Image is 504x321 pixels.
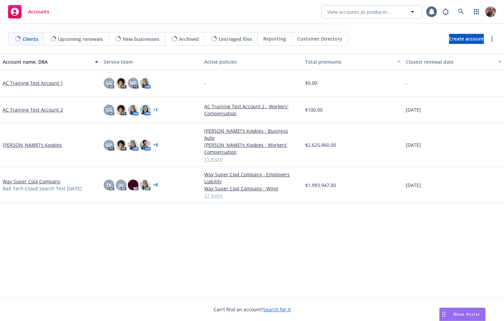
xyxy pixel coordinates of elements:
[204,58,300,65] div: Active policies
[305,58,393,65] div: Total premiums
[454,5,468,18] a: Search
[128,140,138,150] img: photo
[406,106,421,113] span: [DATE]
[3,79,63,86] a: AC Training Test Account 1
[204,127,300,141] a: [PERSON_NAME]'s Kookies - Business Auto
[449,33,484,45] span: Create account
[305,106,323,113] span: $100.00
[302,54,403,70] button: Total premiums
[305,182,336,189] span: $1,993,947.00
[140,78,151,88] img: photo
[214,306,291,313] span: Can't find an account?
[106,182,112,189] span: TK
[22,36,38,43] span: Clients
[3,185,82,192] span: Rad Tech Cloud Search Test [DATE]
[58,36,103,43] span: Upcoming renewals
[128,180,138,190] img: photo
[485,6,496,17] img: photo
[322,5,422,18] button: View accounts as producer...
[116,78,126,88] img: photo
[449,34,484,44] a: Create account
[297,35,342,42] span: Customer Directory
[453,311,480,317] span: Nova Assist
[140,140,151,150] img: photo
[106,141,112,148] span: NP
[439,5,452,18] a: Report a Bug
[106,106,112,113] span: GG
[219,36,252,43] span: Untriaged files
[406,182,421,189] span: [DATE]
[101,54,202,70] button: Service team
[116,140,126,150] img: photo
[202,54,302,70] button: Active policies
[3,178,60,185] a: Way Super Cool Company
[204,171,300,185] a: Way Super Cool Company - Employers Liability
[204,141,300,155] a: [PERSON_NAME]'s Kookies - Workers' Compensation
[104,58,199,65] div: Service team
[403,54,504,70] button: Closest renewal date
[3,106,63,113] a: AC Training Test Account 2
[204,103,300,117] a: AC Training Test Account 2 - Workers' Compensation
[406,79,407,86] span: -
[153,183,158,187] a: + 8
[106,79,112,86] span: GG
[439,308,486,321] button: Nova Assist
[263,306,291,313] a: Search for it
[153,143,158,147] a: + 5
[118,182,123,189] span: JN
[470,5,483,18] a: Switch app
[204,192,300,199] a: 27 more
[153,108,158,112] a: + 1
[179,36,199,43] span: Archived
[204,79,206,86] span: -
[406,141,421,148] span: [DATE]
[123,36,159,43] span: New businesses
[305,141,336,148] span: $2,625,860.00
[204,155,300,163] a: 11 more
[327,8,392,15] span: View accounts as producer...
[3,141,62,148] a: [PERSON_NAME]'s Kookies
[116,105,126,115] img: photo
[130,79,136,86] span: NP
[140,105,151,115] img: photo
[406,58,494,65] div: Closest renewal date
[204,185,300,192] a: Way Super Cool Company - Wind
[128,105,138,115] img: photo
[440,308,448,321] div: Drag to move
[488,35,496,43] a: more
[305,79,317,86] span: $0.00
[3,58,91,65] div: Account name, DBA
[140,180,151,190] img: photo
[5,2,52,21] a: Accounts
[28,9,49,14] span: Accounts
[263,35,286,42] span: Reporting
